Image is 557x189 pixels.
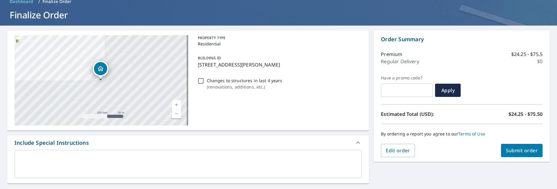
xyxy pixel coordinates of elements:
[381,110,462,118] p: Estimated Total (USD):
[381,58,419,65] p: Regular Delivery
[198,61,359,68] p: [STREET_ADDRESS][PERSON_NAME]
[509,110,543,118] p: $24.25 - $75.50
[198,41,359,47] p: Residential
[198,55,221,60] p: BUILDING ID
[381,131,543,137] p: By ordering a report you agree to our
[14,139,89,147] div: Include Special Instructions
[7,9,550,21] h1: Finalize Order
[537,58,543,65] p: $0
[93,61,108,79] div: Dropped pin, building 1, Residential property, 1814 Briggs St Harrisburg, PA 17103
[458,131,485,137] a: Terms of Use
[386,147,410,154] span: Edit order
[381,51,402,58] p: Premium
[381,75,433,81] label: Have a promo code?
[501,144,543,157] button: Submit order
[7,135,369,150] div: Include Special Instructions
[198,35,359,41] p: PROPERTY TYPE
[506,147,538,154] span: Submit order
[207,77,282,84] p: Changes to structures in last 4 years
[511,51,543,58] p: $24.25 - $75.5
[440,87,456,94] span: Apply
[381,35,543,43] p: Order Summary
[172,100,181,109] a: Current Level 17, Zoom In
[207,84,282,90] p: ( renovations, additions, etc. )
[172,109,181,118] a: Current Level 17, Zoom Out
[381,144,415,157] button: Edit order
[435,84,461,97] button: Apply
